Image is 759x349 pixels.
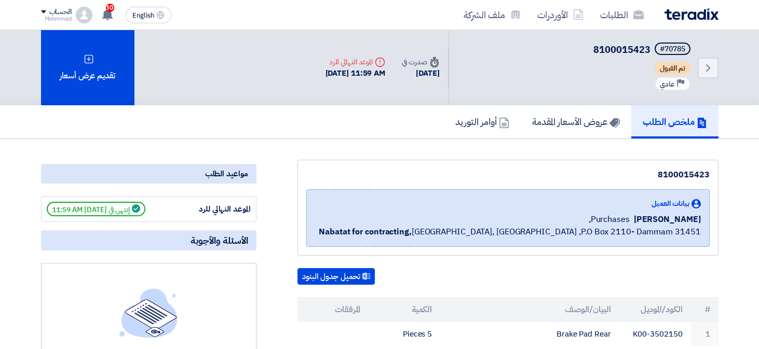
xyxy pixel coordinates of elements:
span: English [132,12,154,19]
span: الأسئلة والأجوبة [191,234,248,246]
span: [GEOGRAPHIC_DATA], [GEOGRAPHIC_DATA] ,P.O Box 2110- Dammam 31451 [319,226,700,238]
div: صدرت في [402,57,439,67]
h5: أوامر التوريد [455,116,509,128]
a: الطلبات [592,3,652,27]
th: # [691,297,719,322]
b: Nabatat for contracting, [319,226,412,238]
img: Teradix logo [665,8,719,20]
div: [DATE] [402,67,439,79]
span: Purchases, [589,213,630,226]
img: profile_test.png [76,7,92,23]
div: تقديم عرض أسعار [41,30,134,105]
span: إنتهي في [DATE] 11:59 AM [47,202,145,216]
h5: 8100015423 [593,43,693,57]
td: 1 [691,322,719,346]
td: 5 Pieces [369,322,440,346]
h5: عروض الأسعار المقدمة [532,116,620,128]
span: تم القبول [655,62,690,75]
span: 10 [106,4,114,12]
h5: ملخص الطلب [643,116,707,128]
div: #70785 [660,46,685,53]
div: [DATE] 11:59 AM [326,67,386,79]
div: الموعد النهائي للرد [173,203,251,215]
a: الأوردرات [529,3,592,27]
div: 8100015423 [306,169,710,181]
img: empty_state_list.svg [119,288,178,337]
div: Mohmmad [41,16,72,22]
span: [PERSON_NAME] [634,213,701,226]
th: الكود/الموديل [619,297,691,322]
div: الحساب [49,8,72,17]
a: أوامر التوريد [444,105,521,138]
a: عروض الأسعار المقدمة [521,105,631,138]
button: English [126,7,171,23]
span: بيانات العميل [652,198,689,209]
div: الموعد النهائي للرد [326,57,386,67]
div: مواعيد الطلب [41,164,256,184]
th: البيان/الوصف [440,297,619,322]
a: ملف الشركة [455,3,529,27]
td: 3502150-K00 [619,322,691,346]
td: Brake Pad Rear [440,322,619,346]
span: 8100015423 [593,43,650,57]
button: تحميل جدول البنود [297,268,375,285]
th: الكمية [369,297,440,322]
span: عادي [660,79,674,89]
a: ملخص الطلب [631,105,719,138]
th: المرفقات [297,297,369,322]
